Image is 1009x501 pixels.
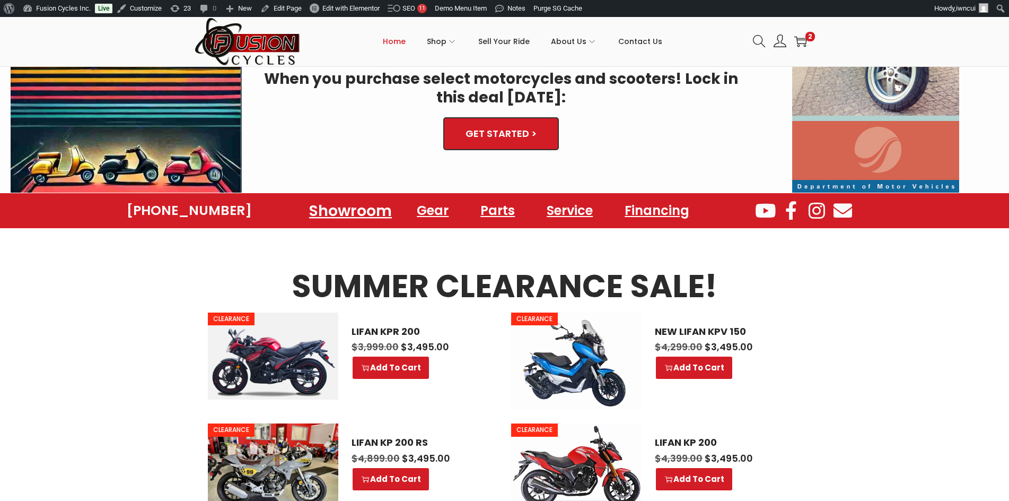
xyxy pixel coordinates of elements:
a: CLEARANCE [208,313,338,400]
a: [PHONE_NUMBER] [127,203,252,218]
span: iwncui [956,4,976,12]
span: About Us [551,28,586,55]
span: $ [705,452,711,465]
span: 3,495.00 [705,452,753,465]
span: 3,999.00 [352,340,399,353]
span: $ [401,340,407,353]
span: Shop [427,28,446,55]
span: Contact Us [618,28,662,55]
nav: Menu [305,198,700,223]
span: $ [352,452,358,465]
h4: When you purchase select motorcycles and scooters! Lock in this deal [DATE]: [258,70,745,107]
span: Edit with Elementor [322,4,380,12]
a: Gear [406,198,459,223]
span: Sell Your Ride [478,28,530,55]
span: $ [352,340,358,353]
span: $ [402,452,408,465]
a: About Us [551,18,597,65]
a: Sell Your Ride [478,18,530,65]
a: Live [95,4,112,13]
span: 4,299.00 [655,340,703,353]
a: LIFAN KPR 200 [352,326,485,338]
span: GET STARTED > [466,129,537,139]
span: 3,495.00 [401,340,449,353]
a: Select options for “NEW LIFAN KPV 150” [656,357,732,379]
a: Service [536,198,603,223]
img: NEW LIFAN KPV 150 [511,313,642,411]
a: Contact Us [618,18,662,65]
a: Home [383,18,406,65]
span: 3,495.00 [402,452,450,465]
div: 11 [417,4,427,13]
a: LIFAN KP 200 [655,437,788,448]
a: Select options for “LIFAN KP 200 RS” [353,468,429,490]
a: Shop [427,18,457,65]
nav: Primary navigation [301,18,745,65]
a: CLEARANCE [511,313,642,411]
span: $ [655,452,661,465]
span: 3,495.00 [705,340,753,353]
img: LIFAN KPR 200 [208,313,338,400]
span: $ [705,340,711,353]
h3: SUMMER CLEARANCE SALE! [208,271,802,302]
a: Parts [470,198,525,223]
a: Financing [614,198,700,223]
span: CLEARANCE [208,424,255,436]
a: NEW LIFAN KPV 150 [655,326,788,338]
a: Showroom [296,196,405,225]
a: GET STARTED > [443,117,559,150]
span: 4,899.00 [352,452,400,465]
span: 4,399.00 [655,452,703,465]
span: Home [383,28,406,55]
a: LIFAN KP 200 RS [352,437,485,448]
span: CLEARANCE [511,313,558,325]
a: Select options for “LIFAN KP 200” [656,468,732,490]
img: Woostify retina logo [195,17,301,66]
span: $ [655,340,661,353]
a: Select options for “LIFAN KPR 200” [353,357,429,379]
span: CLEARANCE [511,424,558,436]
a: 2 [794,35,807,48]
span: CLEARANCE [208,313,255,325]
